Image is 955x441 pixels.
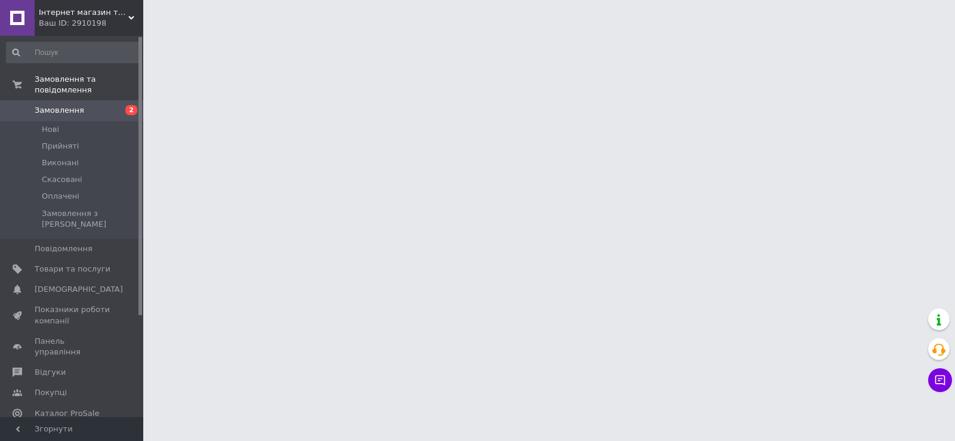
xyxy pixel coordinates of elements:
span: [DEMOGRAPHIC_DATA] [35,284,123,295]
input: Пошук [6,42,141,63]
span: Каталог ProSale [35,408,99,419]
span: Замовлення з [PERSON_NAME] [42,208,140,230]
span: Повідомлення [35,243,93,254]
div: Ваш ID: 2910198 [39,18,143,29]
span: 2 [125,105,137,115]
span: Інтернет магазин товаров з США "Dez-Express". Advion [39,7,128,18]
span: Показники роботи компанії [35,304,110,326]
span: Панель управління [35,336,110,357]
span: Виконані [42,158,79,168]
span: Замовлення [35,105,84,116]
span: Прийняті [42,141,79,152]
span: Скасовані [42,174,82,185]
span: Товари та послуги [35,264,110,275]
span: Замовлення та повідомлення [35,74,143,95]
span: Оплачені [42,191,79,202]
span: Покупці [35,387,67,398]
button: Чат з покупцем [928,368,952,392]
span: Відгуки [35,367,66,378]
span: Нові [42,124,59,135]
